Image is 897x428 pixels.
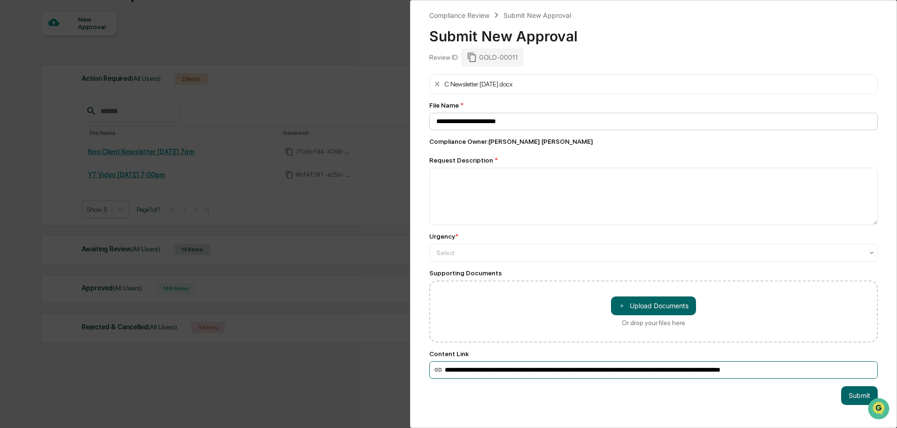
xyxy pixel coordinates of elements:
[429,350,878,358] div: Content Link
[867,397,892,422] iframe: Open customer support
[6,163,64,180] a: 🖐️Preclearance
[429,101,878,109] div: File Name
[429,156,878,164] div: Request Description
[64,163,120,180] a: 🗄️Attestations
[611,296,696,315] button: Or drop your files here
[9,104,63,112] div: Past conversations
[622,319,685,327] div: Or drop your files here
[503,11,571,19] div: Submit New Approval
[19,185,59,194] span: Data Lookup
[429,269,878,277] div: Supporting Documents
[9,119,24,134] img: Cameron Burns
[77,167,116,176] span: Attestations
[66,207,114,215] a: Powered byPylon
[93,208,114,215] span: Pylon
[429,233,458,240] div: Urgency
[29,128,76,135] span: [PERSON_NAME]
[445,80,512,88] div: C Newsletter [DATE].docx
[9,186,17,193] div: 🔎
[429,54,459,61] div: Review ID:
[841,386,878,405] button: Submit
[146,102,171,114] button: See all
[461,48,524,66] div: GOLD-00011
[619,301,625,310] span: ＋
[78,128,81,135] span: •
[429,138,878,145] div: Compliance Owner : [PERSON_NAME] [PERSON_NAME]
[32,81,119,89] div: We're available if you need us!
[429,20,878,45] div: Submit New Approval
[19,167,61,176] span: Preclearance
[160,75,171,86] button: Start new chat
[9,168,17,175] div: 🖐️
[429,11,489,19] div: Compliance Review
[9,72,26,89] img: 1746055101610-c473b297-6a78-478c-a979-82029cc54cd1
[83,128,102,135] span: [DATE]
[32,72,154,81] div: Start new chat
[68,168,76,175] div: 🗄️
[6,181,63,198] a: 🔎Data Lookup
[19,128,26,136] img: 1746055101610-c473b297-6a78-478c-a979-82029cc54cd1
[9,20,171,35] p: How can we help?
